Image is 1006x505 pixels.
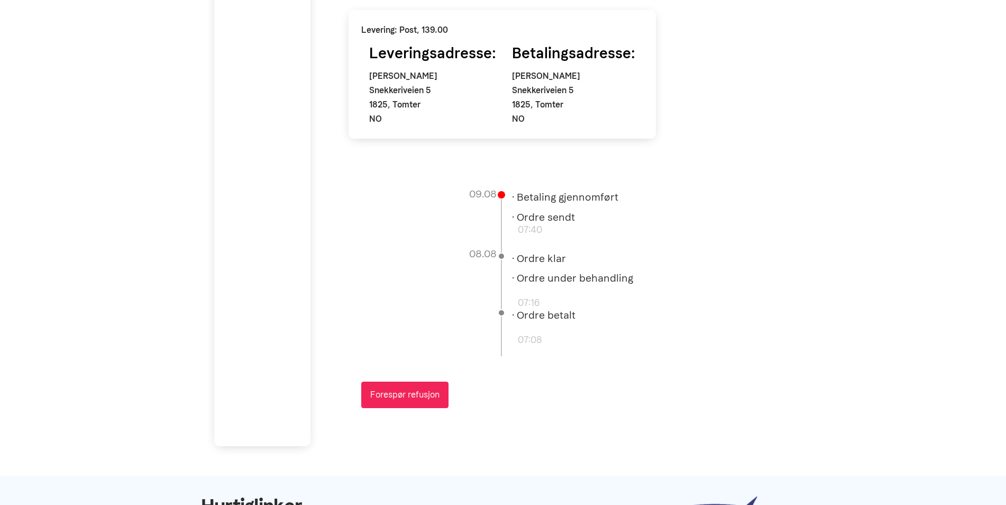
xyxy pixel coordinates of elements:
[516,251,633,267] li: Ordre klar
[471,224,542,236] h4: 07:40
[512,83,635,126] p: Snekkeriveien 5 1825, Tomter NO
[469,186,633,202] h3: 09.08
[361,382,449,408] button: Forespør refusjon
[516,190,633,205] li: Betaling gjennomført
[471,297,540,309] h4: 07:16
[512,69,635,83] p: [PERSON_NAME]
[516,270,633,286] li: Ordre under behandling
[369,83,496,126] p: Snekkeriveien 5 1825, Tomter NO
[516,210,633,226] li: Ordre sendt
[361,23,643,37] p: Levering: Post, 139.00
[512,42,635,65] h3: Betalingsadresse:
[369,42,496,65] h3: Leveringsadresse:
[516,308,633,323] li: Ordre betalt
[369,69,496,83] p: [PERSON_NAME]
[469,246,633,262] h3: 08.08
[471,335,542,346] h4: 07:08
